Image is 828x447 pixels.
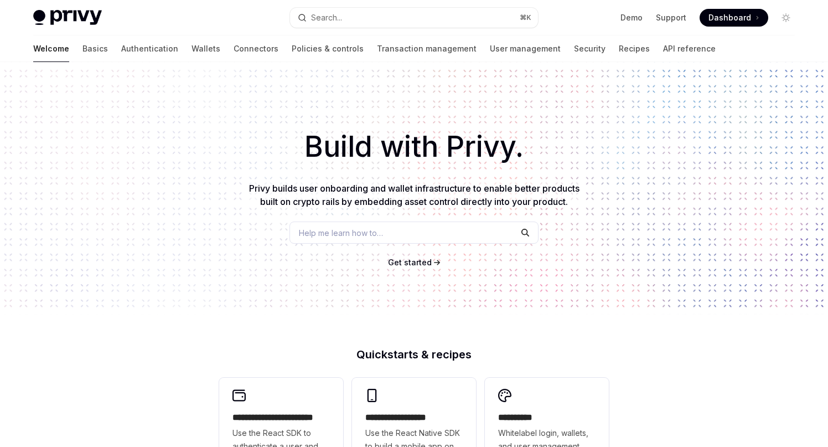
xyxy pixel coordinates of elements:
[377,35,477,62] a: Transaction management
[299,227,383,239] span: Help me learn how to…
[619,35,650,62] a: Recipes
[620,12,643,23] a: Demo
[82,35,108,62] a: Basics
[388,258,432,267] span: Get started
[18,125,810,168] h1: Build with Privy.
[311,11,342,24] div: Search...
[292,35,364,62] a: Policies & controls
[520,13,531,22] span: ⌘ K
[234,35,278,62] a: Connectors
[777,9,795,27] button: Toggle dark mode
[290,8,538,28] button: Search...⌘K
[656,12,686,23] a: Support
[33,10,102,25] img: light logo
[490,35,561,62] a: User management
[192,35,220,62] a: Wallets
[574,35,606,62] a: Security
[33,35,69,62] a: Welcome
[708,12,751,23] span: Dashboard
[388,257,432,268] a: Get started
[219,349,609,360] h2: Quickstarts & recipes
[249,183,579,207] span: Privy builds user onboarding and wallet infrastructure to enable better products built on crypto ...
[700,9,768,27] a: Dashboard
[663,35,716,62] a: API reference
[121,35,178,62] a: Authentication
